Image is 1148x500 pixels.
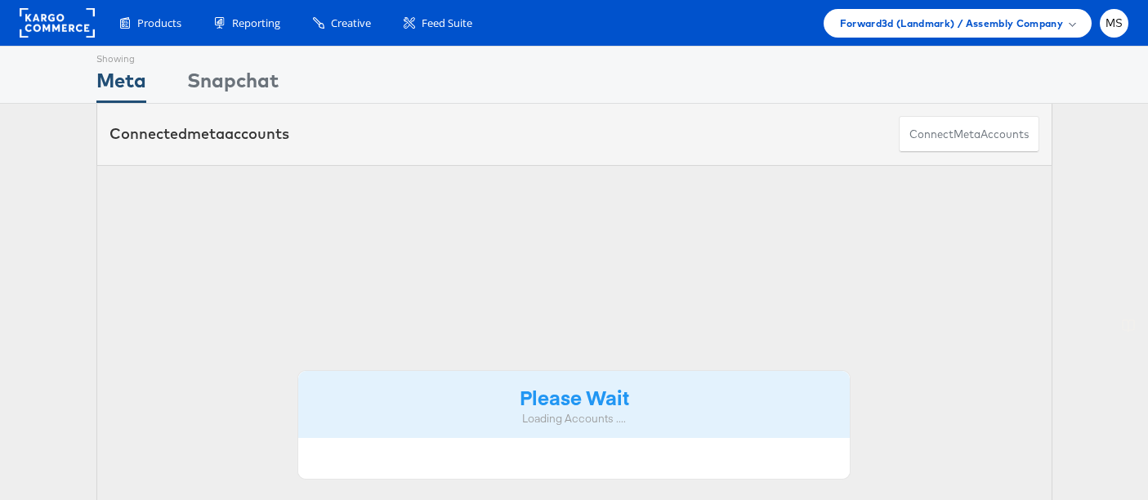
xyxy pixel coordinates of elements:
[954,127,980,142] span: meta
[137,16,181,31] span: Products
[187,66,279,103] div: Snapchat
[899,116,1039,153] button: ConnectmetaAccounts
[520,383,629,410] strong: Please Wait
[232,16,280,31] span: Reporting
[331,16,371,31] span: Creative
[422,16,472,31] span: Feed Suite
[187,124,225,143] span: meta
[1106,18,1123,29] span: MS
[840,15,1063,32] span: Forward3d (Landmark) / Assembly Company
[109,123,289,145] div: Connected accounts
[96,66,146,103] div: Meta
[96,47,146,66] div: Showing
[310,411,838,426] div: Loading Accounts ....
